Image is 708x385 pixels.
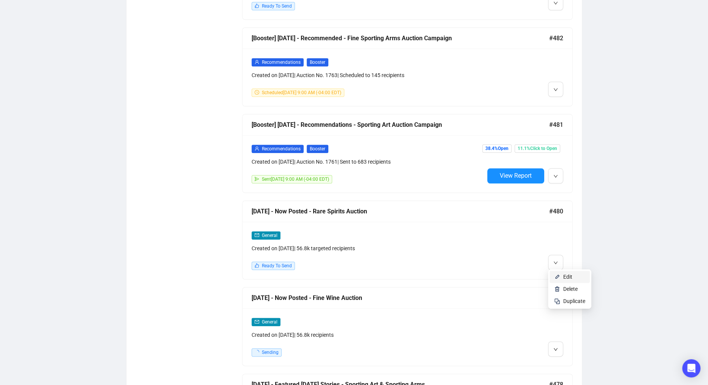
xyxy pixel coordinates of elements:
span: #480 [549,207,563,216]
div: [DATE] - Now Posted - Fine Wine Auction [252,293,549,303]
a: [Booster] [DATE] - Recommendations - Sporting Art Auction Campaign#481userRecommendationsBoosterC... [242,114,573,193]
img: svg+xml;base64,PHN2ZyB4bWxucz0iaHR0cDovL3d3dy53My5vcmcvMjAwMC9zdmciIHdpZHRoPSIyNCIgaGVpZ2h0PSIyNC... [554,298,560,304]
span: clock-circle [255,90,259,95]
span: Ready To Send [262,3,292,9]
span: Sending [262,350,279,355]
img: svg+xml;base64,PHN2ZyB4bWxucz0iaHR0cDovL3d3dy53My5vcmcvMjAwMC9zdmciIHhtbG5zOnhsaW5rPSJodHRwOi8vd3... [554,274,560,280]
span: 38.4% Open [482,144,512,153]
div: [Booster] [DATE] - Recommended - Fine Sporting Arms Auction Campaign [252,33,549,43]
span: down [553,174,558,178]
span: user [255,60,259,64]
span: #481 [549,120,563,129]
span: down [553,260,558,265]
span: View Report [500,172,532,179]
a: [DATE] - Now Posted - Fine Wine Auction#479mailGeneralCreated on [DATE]| 56.8k recipientsloadingS... [242,287,573,366]
span: General [262,319,277,325]
span: down [553,347,558,352]
button: View Report [487,168,544,183]
span: Sent [DATE] 9:00 AM (-04:00 EDT) [262,177,329,182]
span: send [255,177,259,181]
span: Ready To Send [262,263,292,268]
span: Recommendations [262,60,301,65]
a: [DATE] - Now Posted - Rare Spirits Auction#480mailGeneralCreated on [DATE]| 56.8k targeted recipi... [242,200,573,279]
span: Duplicate [563,298,585,304]
span: Scheduled [DATE] 9:00 AM (-04:00 EDT) [262,90,341,95]
span: Booster [307,145,328,153]
div: Created on [DATE] | 56.8k recipients [252,331,484,339]
span: Recommendations [262,146,301,151]
span: #482 [549,33,563,43]
span: mail [255,319,259,324]
div: [Booster] [DATE] - Recommendations - Sporting Art Auction Campaign [252,120,549,129]
div: Created on [DATE] | Auction No. 1763 | Scheduled to 145 recipients [252,71,484,79]
span: Edit [563,274,572,280]
span: Delete [563,286,578,292]
span: 11.1% Click to Open [515,144,560,153]
div: Created on [DATE] | 56.8k targeted recipients [252,244,484,252]
span: user [255,146,259,151]
span: loading [254,349,259,355]
span: General [262,233,277,238]
div: Created on [DATE] | Auction No. 1761 | Sent to 683 recipients [252,158,484,166]
img: svg+xml;base64,PHN2ZyB4bWxucz0iaHR0cDovL3d3dy53My5vcmcvMjAwMC9zdmciIHhtbG5zOnhsaW5rPSJodHRwOi8vd3... [554,286,560,292]
div: [DATE] - Now Posted - Rare Spirits Auction [252,207,549,216]
div: Open Intercom Messenger [682,359,700,377]
span: down [553,87,558,92]
span: down [553,1,558,5]
span: Booster [307,58,328,66]
span: like [255,3,259,8]
a: [Booster] [DATE] - Recommended - Fine Sporting Arms Auction Campaign#482userRecommendationsBooste... [242,27,573,106]
span: mail [255,233,259,237]
span: like [255,263,259,268]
